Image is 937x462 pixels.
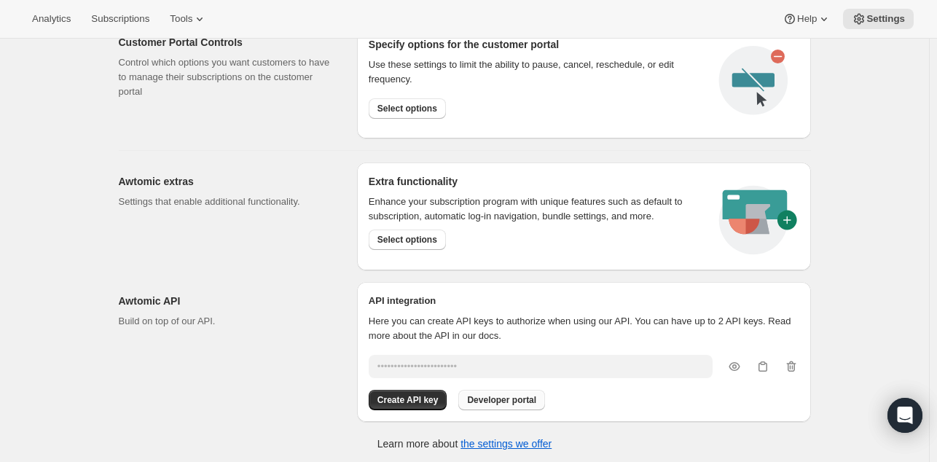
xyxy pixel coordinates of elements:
span: Tools [170,13,192,25]
span: Subscriptions [91,13,149,25]
a: the settings we offer [460,438,552,450]
button: Create API key [369,390,447,410]
button: Select options [369,230,446,250]
h2: Extra functionality [369,174,458,189]
h2: API integration [369,294,799,308]
button: Subscriptions [82,9,158,29]
h2: Awtomic API [119,294,334,308]
div: Open Intercom Messenger [887,398,922,433]
span: Select options [377,103,437,114]
button: Tools [161,9,216,29]
span: Analytics [32,13,71,25]
span: Select options [377,234,437,246]
h2: Specify options for the customer portal [369,37,707,52]
span: Help [797,13,817,25]
p: Control which options you want customers to have to manage their subscriptions on the customer po... [119,55,334,99]
h2: Customer Portal Controls [119,35,334,50]
p: Enhance your subscription program with unique features such as default to subscription, automatic... [369,195,702,224]
h2: Awtomic extras [119,174,334,189]
p: Settings that enable additional functionality. [119,195,334,209]
div: Use these settings to limit the ability to pause, cancel, reschedule, or edit frequency. [369,58,707,87]
button: Settings [843,9,914,29]
p: Build on top of our API. [119,314,334,329]
button: Help [774,9,840,29]
span: Settings [866,13,905,25]
button: Analytics [23,9,79,29]
span: Developer portal [467,394,536,406]
button: Select options [369,98,446,119]
button: Developer portal [458,390,545,410]
p: Here you can create API keys to authorize when using our API. You can have up to 2 API keys. Read... [369,314,799,343]
span: Create API key [377,394,439,406]
p: Learn more about [377,436,552,451]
